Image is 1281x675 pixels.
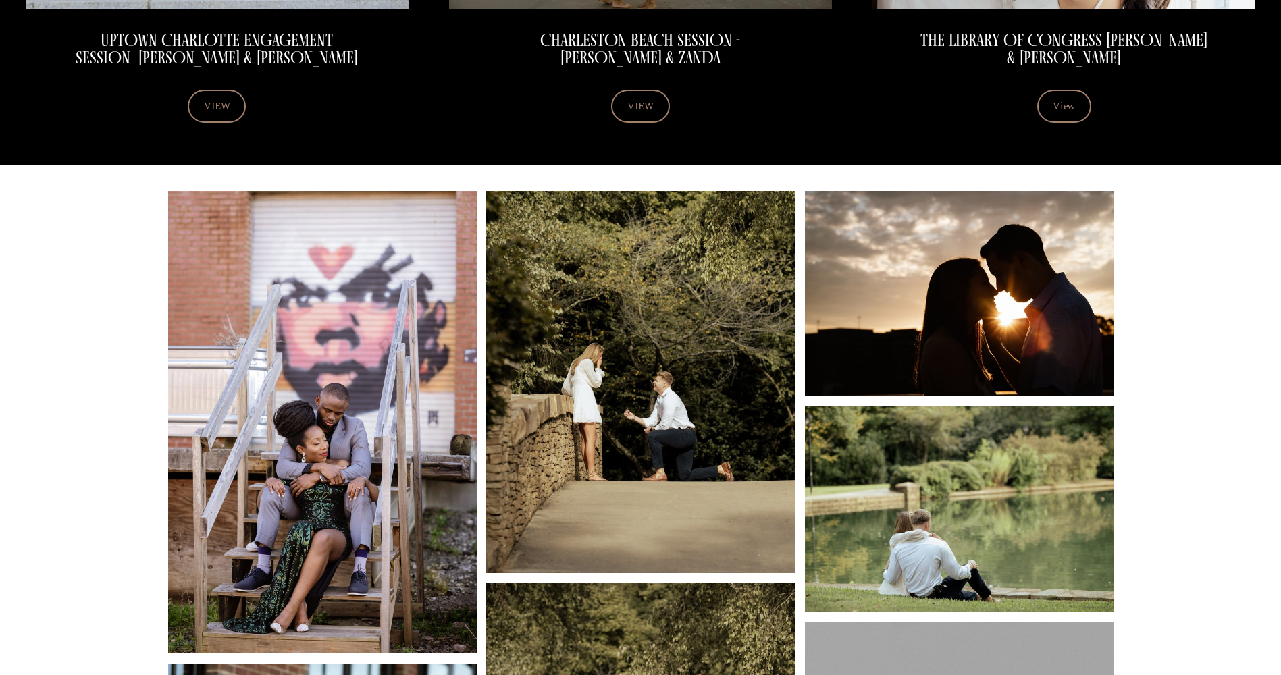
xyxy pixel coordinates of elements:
a: VIEW [611,90,669,123]
a: VIEW [188,90,246,123]
a: View [1037,90,1091,123]
h2: Charleston beach session - [PERSON_NAME] & Zanda [497,32,784,67]
h2: Uptown Charlotte engagement session- [PERSON_NAME] & [PERSON_NAME] [74,32,361,67]
img: _U5A6524-Edit.jpg [805,191,1114,397]
img: IMG_8133.jpg [168,191,477,654]
img: _U5A7138.jpg [486,191,795,574]
h2: The Library of Congress [PERSON_NAME] & [PERSON_NAME] [920,32,1207,67]
img: _U5A7263.jpg [805,406,1114,612]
